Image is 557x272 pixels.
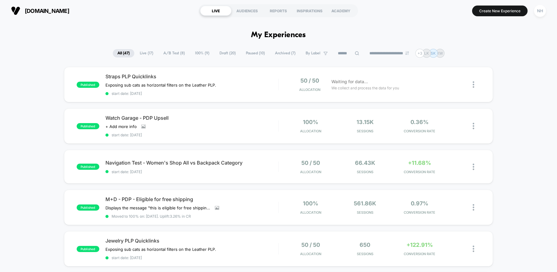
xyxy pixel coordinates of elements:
span: CONVERSION RATE [394,252,445,256]
span: We collect and process the data for you [331,85,399,91]
span: Archived ( 7 ) [270,49,300,57]
span: start date: [DATE] [105,169,278,174]
span: [DOMAIN_NAME] [25,8,69,14]
span: Allocation [300,210,321,215]
span: Allocation [300,252,321,256]
span: 100% [303,200,318,207]
img: close [473,123,474,129]
span: Moved to 100% on: [DATE] . Uplift: 3.26% in CR [112,214,191,219]
span: Displays the message "this is eligible for free shipping" on all PDPs that are $125+ (US only) [105,205,210,210]
span: 561.86k [354,200,376,207]
span: Sessions [339,210,391,215]
span: 0.36% [410,119,429,125]
button: NH [532,5,548,17]
span: CONVERSION RATE [394,210,445,215]
div: LIVE [200,6,231,16]
span: 100% [303,119,318,125]
span: 100% ( 9 ) [190,49,214,57]
div: AUDIENCES [231,6,263,16]
span: 66.43k [355,160,375,166]
div: NH [534,5,546,17]
p: SK [431,51,436,56]
span: published [77,123,99,129]
span: published [77,164,99,170]
span: A/B Test ( 8 ) [159,49,189,57]
span: Navigation Test - Women's Shop All vs Backpack Category [105,160,278,166]
span: start date: [DATE] [105,91,278,96]
span: 0.97% [411,200,428,207]
img: close [473,246,474,252]
div: ACADEMY [325,6,357,16]
button: [DOMAIN_NAME] [9,6,71,16]
span: published [77,204,99,211]
span: All ( 47 ) [113,49,134,57]
span: M+D - PDP - Eligible for free shipping [105,196,278,202]
span: published [77,82,99,88]
p: KW [437,51,443,56]
span: Watch Garage - PDP Upsell [105,115,278,121]
h1: My Experiences [251,31,306,40]
span: 50 / 50 [300,77,319,84]
span: published [77,246,99,252]
span: Sessions [339,252,391,256]
span: Allocation [300,129,321,133]
span: Jewelry PLP Quicklinks [105,238,278,244]
div: INSPIRATIONS [294,6,325,16]
span: CONVERSION RATE [394,129,445,133]
span: Allocation [299,87,320,92]
span: start date: [DATE] [105,255,278,260]
span: By Label [306,51,320,56]
span: Allocation [300,170,321,174]
img: close [473,204,474,211]
span: Sessions [339,170,391,174]
span: 650 [360,242,370,248]
img: close [473,164,474,170]
div: REPORTS [263,6,294,16]
span: 50 / 50 [301,160,320,166]
div: + 3 [415,49,424,58]
p: LK [424,51,429,56]
img: close [473,81,474,88]
span: start date: [DATE] [105,133,278,137]
button: Create New Experience [472,6,528,16]
span: Waiting for data... [331,78,368,85]
span: Exposing sub cats as horizontal filters on the Leather PLP. [105,83,217,87]
img: Visually logo [11,6,20,15]
span: +11.68% [408,160,431,166]
span: Live ( 17 ) [135,49,158,57]
span: + Add more info [105,124,137,129]
span: Sessions [339,129,391,133]
span: Draft ( 20 ) [215,49,240,57]
span: Exposing sub cats as horizontal filters on the Leather PLP. [105,247,217,252]
span: +122.91% [406,242,433,248]
span: 13.15k [357,119,374,125]
span: Straps PLP Quicklinks [105,73,278,80]
span: 50 / 50 [301,242,320,248]
span: Paused ( 10 ) [241,49,269,57]
img: end [405,51,409,55]
span: CONVERSION RATE [394,170,445,174]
